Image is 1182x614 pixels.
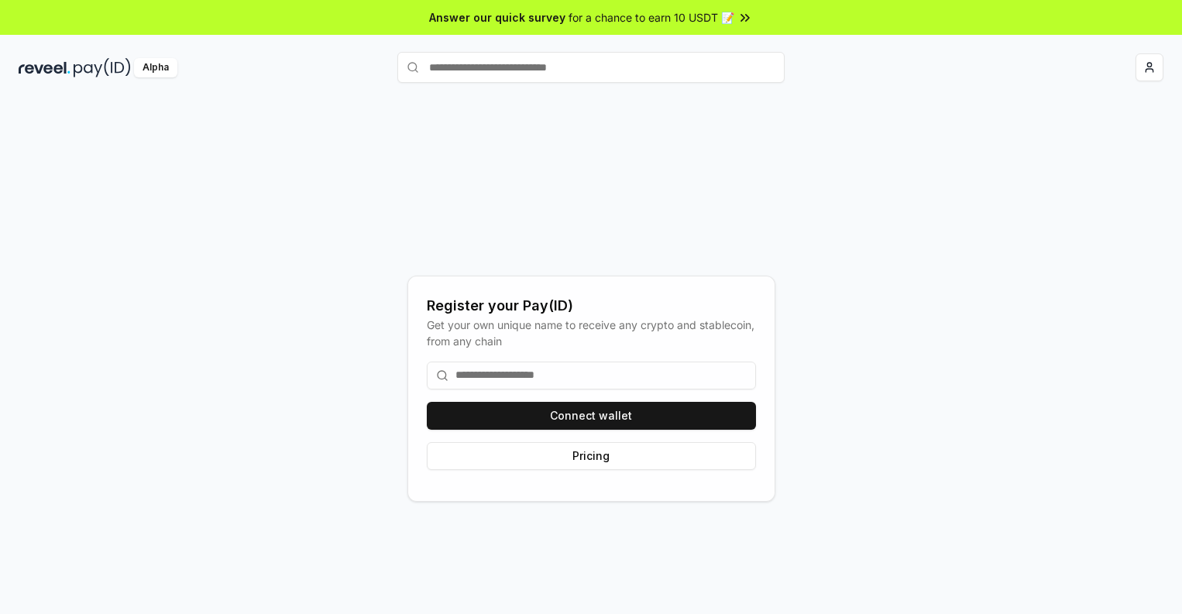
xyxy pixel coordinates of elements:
div: Get your own unique name to receive any crypto and stablecoin, from any chain [427,317,756,349]
span: for a chance to earn 10 USDT 📝 [569,9,734,26]
span: Answer our quick survey [429,9,565,26]
button: Connect wallet [427,402,756,430]
div: Register your Pay(ID) [427,295,756,317]
img: pay_id [74,58,131,77]
img: reveel_dark [19,58,70,77]
div: Alpha [134,58,177,77]
button: Pricing [427,442,756,470]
